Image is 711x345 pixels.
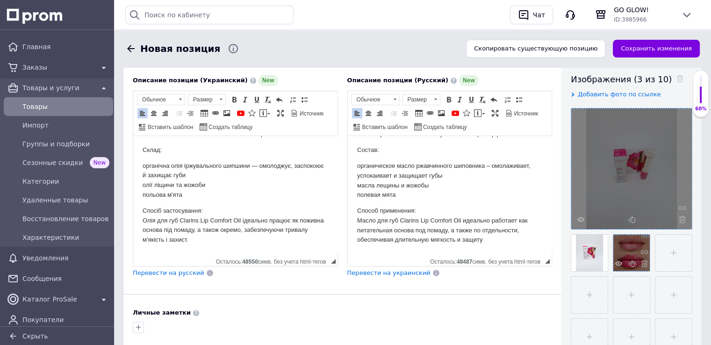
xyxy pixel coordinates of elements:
[571,73,692,85] div: Изображения (3 из 10)
[430,256,545,265] div: Подсчет символов
[22,274,109,283] span: Сообщения
[613,40,700,58] button: Сохранить изменения
[455,94,465,105] a: Курсив (Ctrl+I)
[140,42,220,56] span: Новая позиция
[199,108,209,118] a: Таблица
[298,110,323,118] span: Источник
[90,157,109,168] span: New
[693,70,709,117] div: 60% Качество заполнения
[545,259,550,264] span: Перетащите для изменения размера
[146,123,193,131] span: Вставить шаблон
[361,123,408,131] span: Вставить шаблон
[513,110,538,118] span: Источник
[414,108,424,118] a: Таблица
[174,108,184,118] a: Уменьшить отступ
[22,233,109,242] span: Характеристики
[466,94,476,105] a: Подчеркнутый (Ctrl+U)
[22,42,109,51] span: Главная
[160,108,170,118] a: По правому краю
[149,108,159,118] a: По центру
[477,94,488,105] a: Убрать форматирование
[137,94,176,105] span: Обычное
[457,259,472,265] span: 48487
[22,158,86,167] span: Сезонные скидки
[531,8,547,22] div: Чат
[229,94,239,105] a: Полужирный (Ctrl+B)
[490,108,500,118] a: Развернуть
[352,94,400,105] a: Обычное
[503,94,513,105] a: Вставить / удалить нумерованный список
[188,94,226,105] a: Размер
[514,94,524,105] a: Вставить / удалить маркированный список
[288,94,298,105] a: Вставить / удалить нумерованный список
[22,253,109,263] span: Уведомления
[347,77,448,84] span: Описание позиции (Русский)
[258,108,272,118] a: Вставить сообщение
[133,269,204,276] span: Перевести на русский
[402,94,440,105] a: Размер
[216,256,331,265] div: Подсчет символов
[348,136,552,253] iframe: Визуальный текстовый редактор, 1232037B-3B56-450E-9C86-F19AE00454B9
[436,108,446,118] a: Изображение
[137,108,148,118] a: По левому краю
[251,94,262,105] a: Подчеркнутый (Ctrl+U)
[22,214,109,223] span: Восстановление товаров
[459,75,479,86] span: New
[22,295,94,304] span: Каталог ProSale
[22,83,94,93] span: Товары и услуги
[289,108,325,118] a: Источник
[466,40,605,58] button: Скопировать существующую позицию
[347,269,431,276] span: Перевести на украинский
[473,108,486,118] a: Вставить сообщение
[374,108,385,118] a: По правому краю
[22,102,109,111] span: Товары
[578,91,661,98] span: Добавить фото по ссылке
[236,108,246,118] a: Добавить видео с YouTube
[461,108,472,118] a: Вставить иконку
[425,108,435,118] a: Вставить/Редактировать ссылку (Ctrl+L)
[422,123,467,131] span: Создать таблицу
[22,332,48,340] span: Скрыть
[400,108,410,118] a: Увеличить отступ
[331,259,336,264] span: Перетащите для изменения размера
[259,75,278,86] span: New
[240,94,251,105] a: Курсив (Ctrl+I)
[133,136,338,253] iframe: Визуальный текстовый редактор, 205966F6-FBEC-4830-9FC9-1C6651F9EF32
[137,122,194,132] a: Вставить шаблон
[614,5,674,14] span: GO GLOW!
[22,63,94,72] span: Заказы
[510,6,553,24] button: Чат
[242,259,258,265] span: 48550
[614,16,646,23] span: ID: 3985966
[263,94,273,105] a: Убрать форматирование
[247,108,257,118] a: Вставить иконку
[413,122,468,132] a: Создать таблицу
[275,108,286,118] a: Развернуть
[352,94,390,105] span: Обычное
[185,108,195,118] a: Увеличить отступ
[363,108,373,118] a: По центру
[22,315,109,324] span: Покупатели
[188,94,216,105] span: Размер
[352,108,362,118] a: По левому краю
[133,309,191,316] b: Личные заметки
[222,108,232,118] a: Изображение
[299,94,309,105] a: Вставить / удалить маркированный список
[504,108,539,118] a: Источник
[22,177,109,186] span: Категории
[352,122,409,132] a: Вставить шаблон
[125,6,294,24] input: Поиск по кабинету
[693,106,708,112] div: 60%
[22,121,109,130] span: Импорт
[22,195,109,205] span: Удаленные товары
[207,123,252,131] span: Создать таблицу
[450,108,460,118] a: Добавить видео с YouTube
[444,94,454,105] a: Полужирный (Ctrl+B)
[274,94,284,105] a: Отменить (Ctrl+Z)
